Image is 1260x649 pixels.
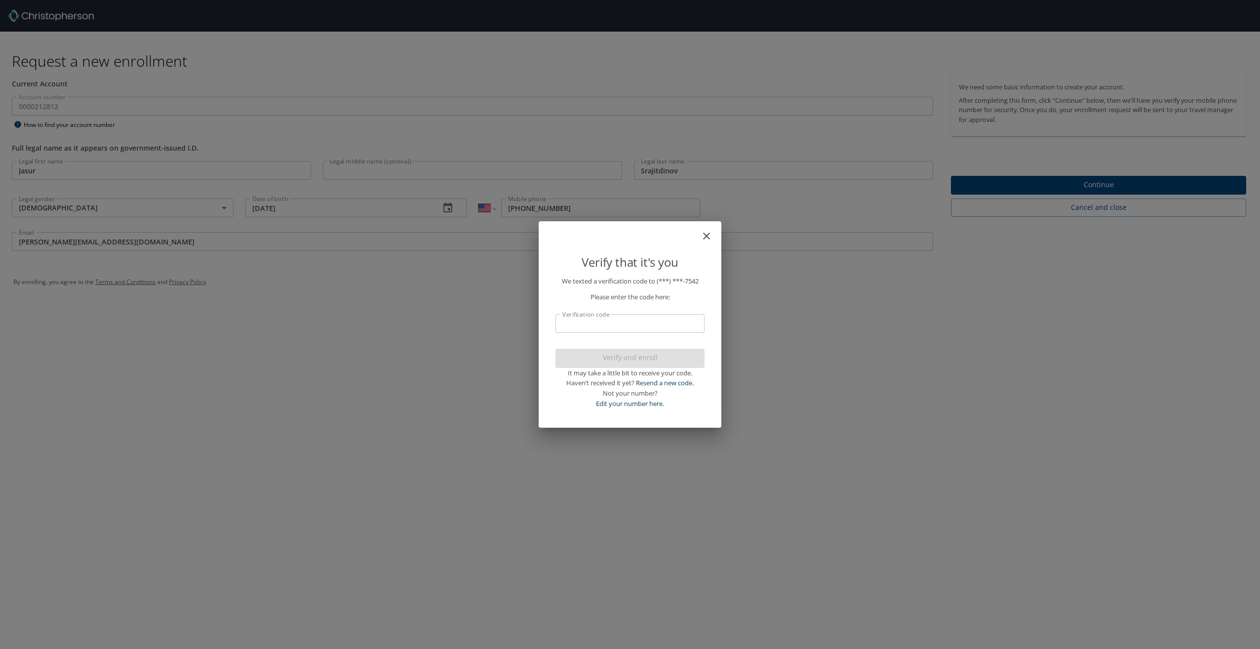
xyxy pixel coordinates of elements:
p: Verify that it's you [555,253,705,272]
button: close [706,225,717,237]
div: Haven’t received it yet? [555,378,705,388]
a: Resend a new code. [636,378,694,387]
p: We texted a verification code to (***) ***- 7542 [555,276,705,286]
div: It may take a little bit to receive your code. [555,368,705,378]
div: Not your number? [555,388,705,399]
p: Please enter the code here: [555,292,705,302]
a: Edit your number here. [596,399,664,408]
